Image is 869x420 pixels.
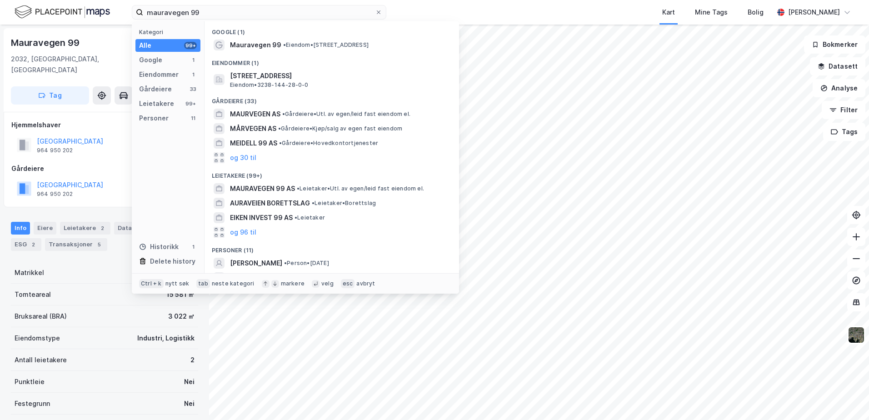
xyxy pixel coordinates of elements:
div: Gårdeiere [139,84,172,95]
div: 15 581 ㎡ [166,289,195,300]
span: • [282,110,285,117]
span: Mauravegen 99 [230,40,281,50]
div: Antall leietakere [15,355,67,365]
div: avbryt [356,280,375,287]
div: Google (1) [205,21,459,38]
button: Filter [822,101,865,119]
div: Bolig [748,7,764,18]
span: EIKEN INVEST 99 AS [230,212,293,223]
span: MAURVEGEN AS [230,109,280,120]
span: Gårdeiere • Hovedkontortjenester [279,140,378,147]
div: Eiendommer (1) [205,52,459,69]
img: logo.f888ab2527a4732fd821a326f86c7f29.svg [15,4,110,20]
div: Nei [184,398,195,409]
div: 1 [190,243,197,250]
div: Punktleie [15,376,45,387]
div: Eiere [34,222,56,235]
span: [PERSON_NAME] [230,258,282,269]
div: Mauravegen 99 [11,35,81,50]
div: tab [196,279,210,288]
div: 11 [190,115,197,122]
span: [STREET_ADDRESS] [230,70,448,81]
div: 3 022 ㎡ [168,311,195,322]
span: Leietaker • Borettslag [312,200,376,207]
div: Gårdeiere (33) [205,90,459,107]
span: MÅRVEGEN AS [230,123,276,134]
div: 2 [98,224,107,233]
div: Historikk [139,241,179,252]
div: nytt søk [165,280,190,287]
button: Tag [11,86,89,105]
div: Bruksareal (BRA) [15,311,67,322]
div: 1 [190,71,197,78]
div: Gårdeiere [11,163,198,174]
button: Bokmerker [804,35,865,54]
div: Kontrollprogram for chat [824,376,869,420]
span: • [312,200,315,206]
div: 964 950 202 [37,147,73,154]
span: • [278,125,281,132]
img: 9k= [848,326,865,344]
div: 964 950 202 [37,190,73,198]
div: 99+ [184,100,197,107]
div: 2 [29,240,38,249]
div: 99+ [184,42,197,49]
span: Gårdeiere • Kjøp/salg av egen fast eiendom [278,125,402,132]
span: AURAVEIEN BORETTSLAG [230,198,310,209]
div: Personer [139,113,169,124]
iframe: Chat Widget [824,376,869,420]
span: MAURAVEGEN 99 AS [230,183,295,194]
div: Festegrunn [15,398,50,409]
div: 2 [190,355,195,365]
button: Analyse [813,79,865,97]
div: Google [139,55,162,65]
div: 2032, [GEOGRAPHIC_DATA], [GEOGRAPHIC_DATA] [11,54,145,75]
span: • [295,214,297,221]
span: • [297,185,300,192]
div: Kart [662,7,675,18]
div: neste kategori [212,280,255,287]
div: velg [321,280,334,287]
input: Søk på adresse, matrikkel, gårdeiere, leietakere eller personer [143,5,375,19]
div: Nei [184,376,195,387]
div: esc [341,279,355,288]
span: [PERSON_NAME] [230,272,282,283]
div: Leietakere [139,98,174,109]
div: Matrikkel [15,267,44,278]
span: • [283,41,286,48]
span: • [279,140,282,146]
div: 5 [95,240,104,249]
span: Leietaker [295,214,325,221]
span: MEIDELL 99 AS [230,138,277,149]
div: Kategori [139,29,200,35]
span: Eiendom • [STREET_ADDRESS] [283,41,369,49]
span: Person • [DATE] [284,260,329,267]
span: Leietaker • Utl. av egen/leid fast eiendom el. [297,185,424,192]
div: 1 [190,56,197,64]
div: 33 [190,85,197,93]
div: Delete history [150,256,195,267]
div: Transaksjoner [45,238,107,251]
div: markere [281,280,305,287]
div: ESG [11,238,41,251]
div: Industri, Logistikk [137,333,195,344]
div: [PERSON_NAME] [788,7,840,18]
div: Personer (11) [205,240,459,256]
div: Alle [139,40,151,51]
div: Ctrl + k [139,279,164,288]
button: og 30 til [230,152,256,163]
span: Eiendom • 3238-144-28-0-0 [230,81,309,89]
button: og 96 til [230,227,256,238]
div: Info [11,222,30,235]
div: Datasett [114,222,148,235]
span: • [284,260,287,266]
button: Tags [823,123,865,141]
div: Eiendommer [139,69,179,80]
div: Mine Tags [695,7,728,18]
span: Gårdeiere • Utl. av egen/leid fast eiendom el. [282,110,410,118]
div: Leietakere (99+) [205,165,459,181]
div: Leietakere [60,222,110,235]
button: Datasett [810,57,865,75]
div: Eiendomstype [15,333,60,344]
div: Hjemmelshaver [11,120,198,130]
